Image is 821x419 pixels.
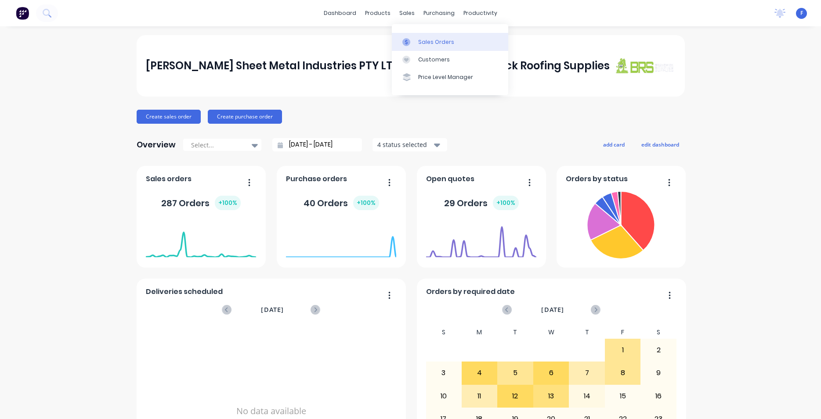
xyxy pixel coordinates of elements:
div: 29 Orders [444,196,519,210]
div: 8 [605,362,640,384]
div: T [569,326,605,339]
a: Customers [392,51,508,68]
div: 13 [534,385,569,407]
div: 40 Orders [304,196,379,210]
div: 7 [569,362,604,384]
div: 9 [641,362,676,384]
div: 12 [498,385,533,407]
button: add card [597,139,630,150]
span: Orders by status [566,174,628,184]
div: 16 [641,385,676,407]
span: [DATE] [261,305,284,315]
div: products [361,7,395,20]
span: [DATE] [541,305,564,315]
img: J A Sheet Metal Industries PTY LTD trading as Brunswick Roofing Supplies [614,57,675,74]
div: purchasing [419,7,459,20]
div: 3 [426,362,461,384]
div: S [640,326,676,339]
div: 5 [498,362,533,384]
div: 14 [569,385,604,407]
div: 15 [605,385,640,407]
a: Sales Orders [392,33,508,50]
div: Overview [137,136,176,154]
img: Factory [16,7,29,20]
span: Sales orders [146,174,192,184]
div: + 100 % [493,196,519,210]
div: S [426,326,462,339]
button: Create sales order [137,110,201,124]
div: M [462,326,498,339]
div: Sales Orders [418,38,454,46]
div: + 100 % [215,196,241,210]
div: 6 [534,362,569,384]
div: + 100 % [353,196,379,210]
a: Price Level Manager [392,68,508,86]
div: sales [395,7,419,20]
a: dashboard [319,7,361,20]
span: Purchase orders [286,174,347,184]
button: Create purchase order [208,110,282,124]
button: edit dashboard [636,139,685,150]
div: T [497,326,533,339]
div: 1 [605,339,640,361]
div: W [533,326,569,339]
span: F [800,9,803,17]
div: 2 [641,339,676,361]
div: [PERSON_NAME] Sheet Metal Industries PTY LTD trading as Brunswick Roofing Supplies [146,57,610,75]
div: Customers [418,56,450,64]
div: 11 [462,385,497,407]
div: Price Level Manager [418,73,473,81]
div: 287 Orders [161,196,241,210]
div: F [605,326,641,339]
div: 10 [426,385,461,407]
div: 4 status selected [377,140,433,149]
div: productivity [459,7,502,20]
span: Open quotes [426,174,474,184]
div: 4 [462,362,497,384]
button: 4 status selected [373,138,447,151]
